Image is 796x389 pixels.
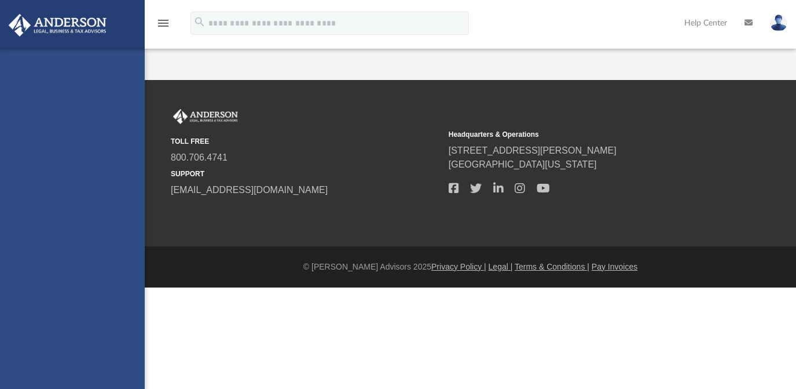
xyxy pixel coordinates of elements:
a: Privacy Policy | [431,262,486,271]
img: Anderson Advisors Platinum Portal [171,109,240,124]
a: Legal | [489,262,513,271]
a: [GEOGRAPHIC_DATA][US_STATE] [449,159,597,169]
a: [EMAIL_ADDRESS][DOMAIN_NAME] [171,185,328,195]
small: SUPPORT [171,169,441,179]
img: Anderson Advisors Platinum Portal [5,14,110,37]
small: TOLL FREE [171,136,441,147]
a: [STREET_ADDRESS][PERSON_NAME] [449,146,617,155]
a: menu [156,22,170,30]
div: © [PERSON_NAME] Advisors 2025 [145,261,796,273]
img: User Pic [770,14,787,31]
a: 800.706.4741 [171,152,228,162]
i: search [193,16,206,28]
i: menu [156,16,170,30]
small: Headquarters & Operations [449,129,718,140]
a: Pay Invoices [592,262,637,271]
a: Terms & Conditions | [515,262,589,271]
